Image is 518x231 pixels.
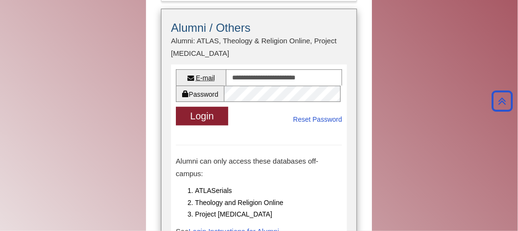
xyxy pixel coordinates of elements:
a: Back to Top [489,96,516,107]
p: Alumni: ATLAS, Theology & Religion Online, Project [MEDICAL_DATA] [171,35,347,60]
p: Alumni can only access these databases off-campus: [176,155,342,180]
summary: Alumni / OthersAlumni: ATLAS, Theology & Religion Online, Project [MEDICAL_DATA] [171,21,347,60]
h3: Alumni / Others [171,21,347,35]
label: Password [176,86,224,102]
li: Theology and Religion Online [195,197,342,209]
a: Reset Password [293,114,342,126]
li: Project [MEDICAL_DATA] [195,208,342,220]
abbr: E-mail or username [196,74,215,82]
li: ATLASerials [195,185,342,197]
button: Login [176,107,228,126]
